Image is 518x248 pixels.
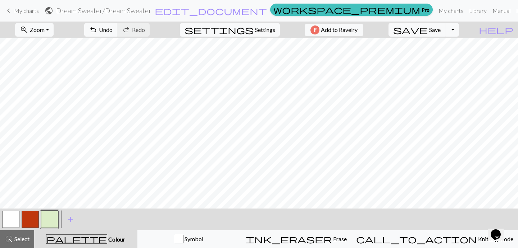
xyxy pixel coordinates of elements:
[4,6,13,16] span: keyboard_arrow_left
[246,234,332,244] span: ink_eraser
[107,236,125,243] span: Colour
[255,25,275,34] span: Settings
[351,230,518,248] button: Knitting mode
[185,25,254,34] i: Settings
[34,230,137,248] button: Colour
[388,23,446,37] button: Save
[46,234,107,244] span: palette
[310,25,319,34] img: Ravelry
[14,7,39,14] span: My charts
[137,230,241,248] button: Symbol
[84,23,118,37] button: Undo
[5,234,13,244] span: highlight_alt
[270,4,433,16] a: Pro
[429,26,441,33] span: Save
[273,5,420,15] span: workspace_premium
[99,26,113,33] span: Undo
[56,6,151,15] h2: Dream Sweater / Dream Sweater
[477,235,513,242] span: Knitting mode
[66,214,75,224] span: add
[466,4,490,18] a: Library
[185,25,254,35] span: settings
[241,230,351,248] button: Erase
[436,4,466,18] a: My charts
[30,26,45,33] span: Zoom
[488,219,511,241] iframe: chat widget
[13,235,29,242] span: Select
[180,23,280,37] button: SettingsSettings
[305,24,363,36] button: Add to Ravelry
[490,4,513,18] a: Manual
[183,235,203,242] span: Symbol
[89,25,97,35] span: undo
[393,25,428,35] span: save
[155,6,267,16] span: edit_document
[321,25,358,34] span: Add to Ravelry
[356,234,477,244] span: call_to_action
[15,23,54,37] button: Zoom
[332,235,347,242] span: Erase
[20,25,28,35] span: zoom_in
[479,25,513,35] span: help
[4,5,39,17] a: My charts
[45,6,53,16] span: public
